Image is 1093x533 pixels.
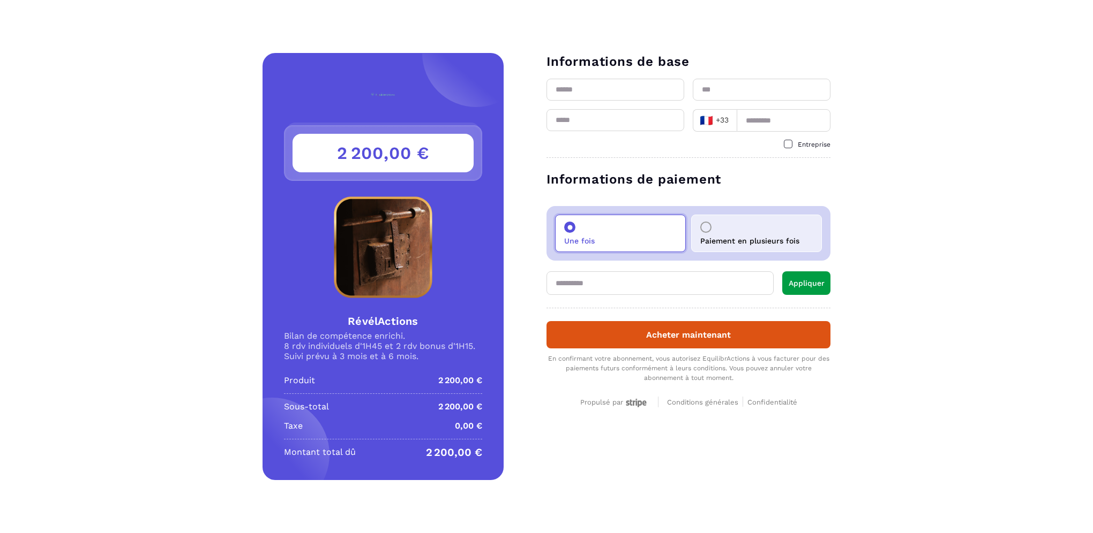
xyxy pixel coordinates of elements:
a: Propulsé par [580,397,649,407]
span: Conditions générales [667,398,738,406]
p: 8 rdv individuels d'1H45 et 2 rdv bonus d'1H15. [284,341,482,351]
p: Paiement en plusieurs fois [700,237,799,245]
span: 🇫🇷 [700,113,713,128]
p: 2 200,00 € [438,374,482,387]
h4: RévélActions [284,314,482,329]
button: Appliquer [782,271,830,295]
input: Search for option [732,112,733,128]
a: Confidentialité [747,397,797,407]
p: 0,00 € [455,420,482,432]
button: Acheter maintenant [546,321,830,348]
p: 2 200,00 € [426,446,482,459]
h3: Informations de paiement [546,171,830,188]
div: Propulsé par [580,398,649,407]
p: Suivi prévu à 3 mois et à 6 mois. [284,351,482,361]
img: Product Image [284,194,482,301]
p: Produit [284,374,315,387]
p: Bilan de compétence enrichi. [284,331,482,341]
p: 2 200,00 € [438,400,482,413]
img: logo [339,80,427,110]
span: Confidentialité [747,398,797,406]
h3: 2 200,00 € [293,134,474,172]
a: Conditions générales [667,397,743,407]
p: Une fois [564,237,595,245]
span: +33 [700,113,730,128]
span: Entreprise [798,141,830,148]
div: En confirmant votre abonnement, vous autorisez EquilibrActions à vous facturer pour des paiements... [546,354,830,383]
div: Search for option [693,109,737,132]
h3: Informations de base [546,53,830,70]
